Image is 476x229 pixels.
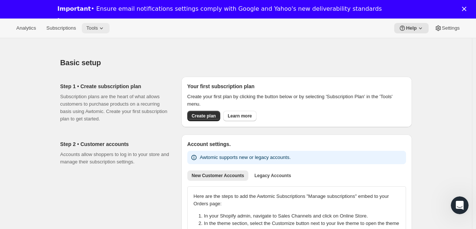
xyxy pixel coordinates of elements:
span: Settings [442,25,460,31]
p: Awtomic supports new or legacy accounts. [200,154,291,161]
a: Learn more [57,17,95,25]
span: Analytics [16,25,36,31]
button: Tools [82,23,110,33]
p: Create your first plan by clicking the button below or by selecting 'Subscription Plan' in the 'T... [187,93,406,108]
a: Learn more [223,111,256,121]
span: New Customer Accounts [192,173,244,179]
button: Settings [430,23,464,33]
p: Subscription plans are the heart of what allows customers to purchase products on a recurring bas... [60,93,170,123]
li: In your Shopify admin, navigate to Sales Channels and click on Online Store. [204,212,404,220]
span: Help [406,25,417,31]
button: Help [394,23,429,33]
button: New Customer Accounts [187,170,249,181]
button: Legacy Accounts [250,170,295,181]
h2: Step 1 • Create subscription plan [60,83,170,90]
span: Tools [86,25,98,31]
button: Subscriptions [42,23,80,33]
span: Basic setup [60,59,101,67]
h2: Account settings. [187,140,406,148]
div: • Ensure email notifications settings comply with Google and Yahoo's new deliverability standards [57,5,382,13]
button: Create plan [187,111,220,121]
button: Analytics [12,23,40,33]
span: Create plan [192,113,216,119]
p: Accounts allow shoppers to log in to your store and manage their subscription settings. [60,151,170,166]
h2: Step 2 • Customer accounts [60,140,170,148]
span: Legacy Accounts [254,173,291,179]
p: Here are the steps to add the Awtomic Subscriptions "Manage subscriptions" embed to your Orders p... [194,193,400,208]
b: Important [57,5,91,12]
h2: Your first subscription plan [187,83,406,90]
span: Learn more [228,113,252,119]
div: Close [462,7,469,11]
iframe: Intercom live chat [451,196,469,214]
span: Subscriptions [46,25,76,31]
